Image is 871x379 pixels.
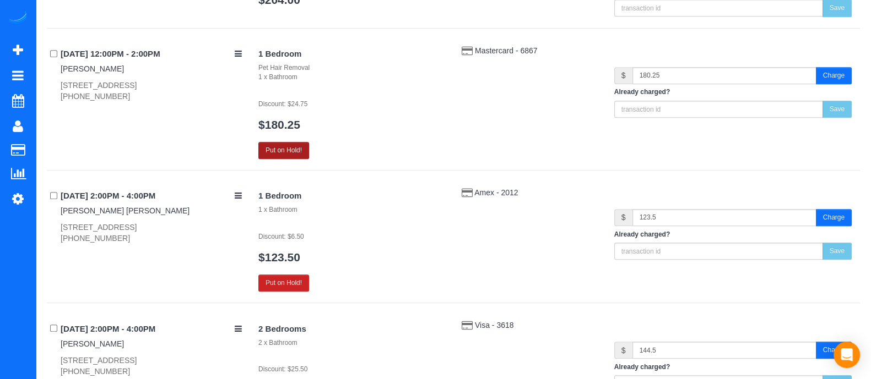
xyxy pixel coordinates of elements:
[61,355,242,377] div: [STREET_ADDRESS] [PHONE_NUMBER]
[258,50,445,59] h4: 1 Bedroom
[258,142,309,159] button: Put on Hold!
[816,209,852,226] button: Charge
[475,321,514,329] a: Visa - 3618
[61,80,242,102] div: [STREET_ADDRESS] [PHONE_NUMBER]
[61,206,190,215] a: [PERSON_NAME] [PERSON_NAME]
[474,188,518,197] a: Amex - 2012
[258,251,300,263] a: $123.50
[61,325,242,334] h4: [DATE] 2:00PM - 4:00PM
[61,339,124,348] a: [PERSON_NAME]
[614,342,632,359] span: $
[258,274,309,292] button: Put on Hold!
[614,364,852,371] h5: Already charged?
[614,101,823,118] input: transaction id
[258,365,307,373] small: Discount: $25.50
[816,342,852,359] button: Charge
[61,50,242,59] h4: [DATE] 12:00PM - 2:00PM
[614,209,632,226] span: $
[614,243,823,260] input: transaction id
[258,233,304,240] small: Discount: $6.50
[258,100,307,108] small: Discount: $24.75
[258,325,445,334] h4: 2 Bedrooms
[816,67,852,84] button: Charge
[61,222,242,244] div: [STREET_ADDRESS] [PHONE_NUMBER]
[258,73,445,82] div: 1 x Bathroom
[61,191,242,201] h4: [DATE] 2:00PM - 4:00PM
[258,191,445,201] h4: 1 Bedroom
[614,67,632,84] span: $
[61,64,124,73] a: [PERSON_NAME]
[258,63,445,73] div: Pet Hair Removal
[614,89,852,96] h5: Already charged?
[614,231,852,238] h5: Already charged?
[258,118,300,131] a: $180.25
[258,205,445,215] div: 1 x Bathroom
[475,46,538,55] a: Mastercard - 6867
[834,342,860,368] div: Open Intercom Messenger
[7,11,29,26] img: Automaid Logo
[258,338,445,348] div: 2 x Bathroom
